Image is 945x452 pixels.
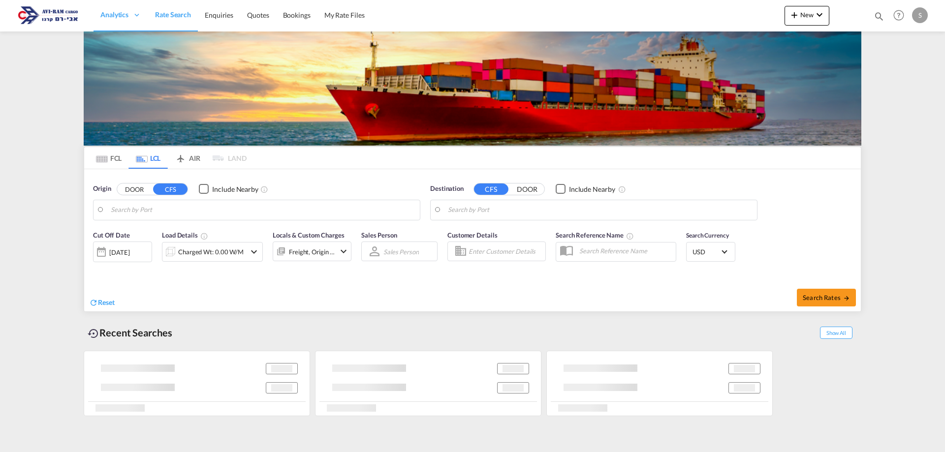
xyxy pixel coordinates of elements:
span: Load Details [162,231,208,239]
div: icon-magnify [874,11,884,26]
span: Search Reference Name [556,231,634,239]
div: icon-refreshReset [89,298,115,308]
md-icon: icon-airplane [175,152,187,160]
md-icon: Unchecked: Ignores neighbouring ports when fetching rates.Checked : Includes neighbouring ports w... [260,185,268,193]
span: Search Rates [803,294,850,301]
span: Analytics [100,10,128,20]
button: DOOR [510,183,544,195]
div: S [912,7,928,23]
span: Customer Details [447,231,497,239]
div: Charged Wt: 0.00 W/M [178,245,244,259]
md-checkbox: Checkbox No Ink [556,184,615,194]
span: USD [693,247,720,256]
md-icon: Your search will be saved by the below given name [626,232,634,240]
div: Recent Searches [84,322,176,344]
span: Show All [820,327,852,339]
button: CFS [153,183,188,195]
md-checkbox: Checkbox No Ink [199,184,258,194]
span: Cut Off Date [93,231,130,239]
span: Sales Person [361,231,397,239]
input: Search by Port [448,203,752,217]
span: My Rate Files [324,11,365,19]
md-icon: icon-chevron-down [338,245,349,257]
button: DOOR [117,183,152,195]
span: Search Currency [686,232,729,239]
md-icon: icon-chevron-down [248,246,260,258]
md-icon: Chargeable Weight [200,232,208,240]
button: Search Ratesicon-arrow-right [797,289,856,306]
img: LCL+%26+FCL+BACKGROUND.png [84,31,861,146]
md-tab-item: AIR [168,147,207,169]
div: Include Nearby [212,184,258,194]
input: Enter Customer Details [469,244,542,259]
span: Reset [98,298,115,306]
span: Destination [430,184,464,194]
md-datepicker: Select [93,261,100,274]
div: Freight Origin Destinationicon-chevron-down [273,241,351,261]
md-icon: icon-backup-restore [88,328,99,339]
div: [DATE] [109,248,129,257]
div: [DATE] [93,241,152,262]
md-icon: Unchecked: Ignores neighbouring ports when fetching rates.Checked : Includes neighbouring ports w... [618,185,626,193]
button: icon-plus 400-fgNewicon-chevron-down [785,6,829,26]
div: Freight Origin Destination [289,245,335,259]
md-tab-item: LCL [128,147,168,169]
md-icon: icon-chevron-down [814,9,825,21]
span: Rate Search [155,10,191,19]
input: Search by Port [111,203,415,217]
md-select: Select Currency: $ USDUnited States Dollar [692,244,730,259]
span: Origin [93,184,111,194]
span: Help [890,7,907,24]
div: Include Nearby [569,184,615,194]
span: Enquiries [205,11,233,19]
input: Search Reference Name [574,243,676,258]
div: Help [890,7,912,25]
md-icon: icon-refresh [89,298,98,307]
span: New [788,11,825,19]
div: Origin DOOR CFS Checkbox No InkUnchecked: Ignores neighbouring ports when fetching rates.Checked ... [84,169,861,311]
span: Bookings [283,11,311,19]
span: Locals & Custom Charges [273,231,345,239]
span: Quotes [247,11,269,19]
md-icon: icon-arrow-right [843,295,850,301]
div: Charged Wt: 0.00 W/Micon-chevron-down [162,242,263,262]
md-select: Sales Person [382,244,420,259]
md-tab-item: FCL [89,147,128,169]
button: CFS [474,183,508,195]
md-pagination-wrapper: Use the left and right arrow keys to navigate between tabs [89,147,247,169]
md-icon: icon-magnify [874,11,884,22]
md-icon: icon-plus 400-fg [788,9,800,21]
img: 166978e0a5f911edb4280f3c7a976193.png [15,4,81,27]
